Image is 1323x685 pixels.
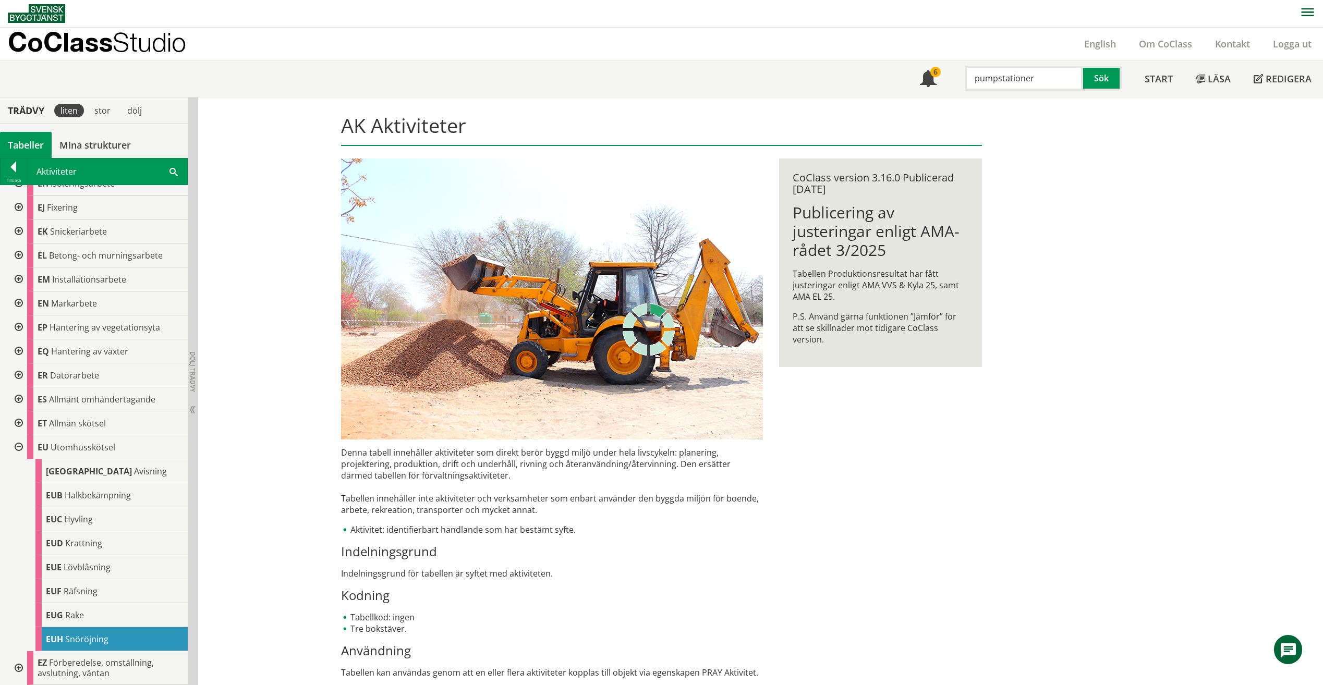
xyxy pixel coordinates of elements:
a: Logga ut [1261,38,1323,50]
span: Fixering [47,202,78,213]
a: Läsa [1184,60,1242,97]
h3: Kodning [341,588,763,603]
p: CoClass [8,36,186,48]
a: 6 [908,60,948,97]
span: Snickeriarbete [50,226,107,237]
h3: Användning [341,643,763,658]
h3: Indelningsgrund [341,544,763,559]
span: EUE [46,561,62,573]
div: dölj [121,104,148,117]
span: ES [38,394,47,405]
span: Markarbete [51,298,97,309]
span: Krattning [65,537,102,549]
div: Aktiviteter [27,158,187,185]
span: Läsa [1208,72,1231,85]
span: Räfsning [64,585,98,597]
h1: AK Aktiviteter [341,114,982,146]
span: EUD [46,537,63,549]
img: Laddar [623,303,675,356]
a: Redigera [1242,60,1323,97]
span: EUB [46,490,63,501]
span: EUC [46,513,62,525]
span: Utomhusskötsel [51,442,115,453]
span: Hantering av växter [51,346,128,357]
li: Tabellkod: ingen [341,611,763,623]
span: EU [38,442,48,453]
span: Dölj trädvy [188,351,197,392]
span: Redigera [1266,72,1312,85]
span: Datorarbete [50,370,99,381]
span: Allmänt omhändertagande [49,394,155,405]
span: ET [38,418,47,429]
span: Allmän skötsel [49,418,106,429]
span: Halkbekämpning [65,490,131,501]
a: Om CoClass [1127,38,1204,50]
p: P.S. Använd gärna funktionen ”Jämför” för att se skillnader mot tidigare CoClass version. [793,311,968,345]
span: Lövblåsning [64,561,111,573]
span: EUG [46,609,63,621]
span: EQ [38,346,49,357]
a: CoClassStudio [8,28,209,60]
div: Tillbaka [1,176,27,185]
div: liten [54,104,84,117]
span: Avisning [134,466,167,477]
span: EUF [46,585,62,597]
button: Sök [1083,66,1122,91]
div: CoClass version 3.16.0 Publicerad [DATE] [793,172,968,195]
span: [GEOGRAPHIC_DATA] [46,466,132,477]
li: Aktivitet: identifierbart handlande som har bestämt syfte. [341,524,763,535]
div: Trädvy [2,105,50,116]
a: Start [1133,60,1184,97]
span: ER [38,370,48,381]
span: EK [38,226,48,237]
img: Svensk Byggtjänst [8,4,65,23]
span: EM [38,274,50,285]
span: Förberedelse, omställning, avslutning, väntan [38,657,154,679]
span: Betong- och murningsarbete [49,250,163,261]
span: Studio [113,27,186,57]
span: Start [1145,72,1173,85]
span: EJ [38,202,45,213]
div: Denna tabell innehåller aktiviteter som direkt berör byggd miljö under hela livscykeln: planering... [341,447,763,678]
div: stor [88,104,117,117]
span: Hantering av vegetationsyta [50,322,160,333]
span: Sök i tabellen [169,166,178,177]
span: Snöröjning [65,633,108,645]
span: EN [38,298,49,309]
span: Installationsarbete [52,274,126,285]
p: Tabellen Produktionsresultat har fått justeringar enligt AMA VVS & Kyla 25, samt AMA EL 25. [793,268,968,302]
a: Mina strukturer [52,132,139,158]
h1: Publicering av justeringar enligt AMA-rådet 3/2025 [793,203,968,260]
span: EUH [46,633,63,645]
a: English [1073,38,1127,50]
span: Rake [65,609,84,621]
div: 6 [930,67,941,77]
a: Kontakt [1204,38,1261,50]
img: Aktiviteter1.jpg [341,158,763,439]
span: EL [38,250,47,261]
span: EP [38,322,47,333]
input: Sök [965,66,1083,91]
li: Tre bokstäver. [341,623,763,634]
span: EZ [38,657,47,668]
span: Notifikationer [920,71,937,88]
span: Hyvling [64,513,93,525]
